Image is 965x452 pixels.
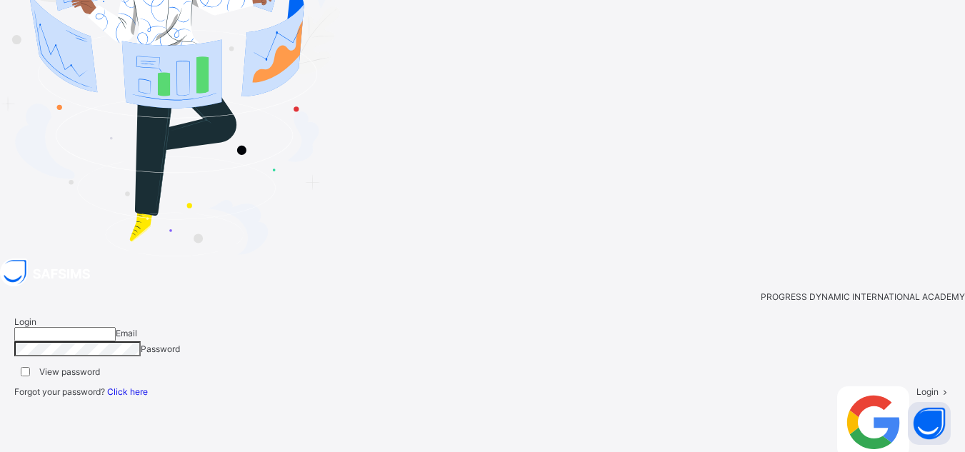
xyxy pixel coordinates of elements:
button: Open asap [908,402,951,445]
label: View password [39,366,100,377]
a: Click here [107,386,148,397]
span: Password [141,343,180,354]
span: Login [916,386,939,397]
span: Email [116,328,137,338]
span: PROGRESS DYNAMIC INTERNATIONAL ACADEMY [761,291,965,302]
span: Forgot your password? [14,386,148,397]
span: Login [14,316,36,327]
